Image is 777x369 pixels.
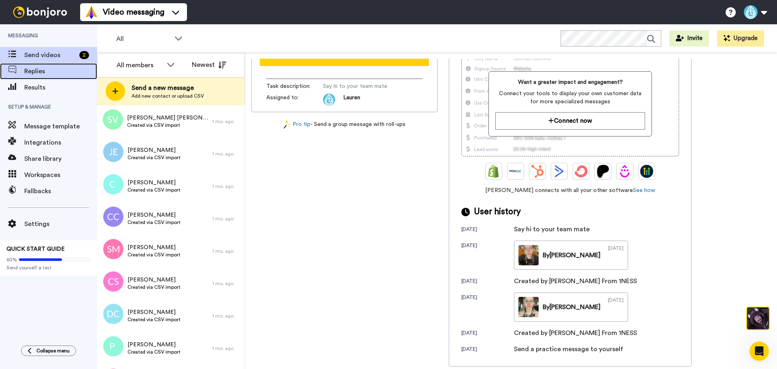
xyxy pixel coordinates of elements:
[1,2,23,23] img: c638375f-eacb-431c-9714-bd8d08f708a7-1584310529.jpg
[103,6,164,18] span: Video messaging
[103,174,123,194] img: c%20.png
[103,271,123,292] img: cs.png
[24,83,97,92] span: Results
[127,284,180,290] span: Created via CSV import
[343,94,360,106] span: Lauren
[127,341,180,349] span: [PERSON_NAME]
[5,3,21,19] button: go back
[51,101,85,107] span: from Bonjoro
[212,345,241,352] div: 1 mo. ago
[132,83,204,93] span: Send a new message
[212,215,241,222] div: 1 mo. ago
[461,242,514,270] div: [DATE]
[79,51,89,59] div: 2
[531,165,544,178] img: Hubspot
[127,122,208,128] span: Created via CSV import
[608,297,624,317] div: [DATE]
[34,117,128,127] b: GIF Signature Maker
[543,250,601,260] div: By [PERSON_NAME]
[127,243,180,252] span: [PERSON_NAME]
[474,206,521,218] span: User history
[518,297,539,317] img: e46d70ac-39d4-4b06-b7bf-d48f446f822e-thumb.jpg
[633,188,655,193] a: See how
[17,98,30,111] img: Profile image for Grant
[461,278,514,286] div: [DATE]
[640,165,653,178] img: GoHighLevel
[132,93,204,99] span: Add new contact or upload CSV
[597,165,609,178] img: Patreon
[514,292,628,322] a: By[PERSON_NAME][DATE]
[323,94,335,106] img: 14efc115-89b7-46ff-963b-9a366e3e26d1-1755722751.jpg
[553,165,566,178] img: ActiveCampaign
[514,276,637,286] div: Created by [PERSON_NAME] From 1NESS
[487,165,500,178] img: Shopify
[127,349,180,355] span: Created via CSV import
[24,122,97,131] span: Message template
[38,265,45,272] button: Upload attachment
[514,224,590,234] div: Say hi to your team mate
[24,66,97,76] span: Replies
[127,154,180,161] span: Created via CSV import
[116,34,170,44] span: All
[266,82,323,90] span: Task description :
[618,165,631,178] img: Drip
[461,186,679,194] span: [PERSON_NAME] connects with all your other software
[138,262,152,275] button: Send a message…
[7,248,155,262] textarea: Message…
[13,265,19,272] button: Emoji picker
[6,264,91,271] span: Send yourself a test
[6,246,65,252] span: QUICK START GUIDE
[103,207,123,227] img: cc.png
[24,170,97,180] span: Workspaces
[142,3,157,18] div: Close
[518,245,539,265] img: 47ab8441-3d22-463b-82fb-949039be850b-thumb.jpg
[103,304,123,324] img: dc.png
[24,50,76,60] span: Send videos
[127,179,180,187] span: [PERSON_NAME]
[495,90,645,106] span: Connect your tools to display your own customer data for more specialized messages
[212,151,241,157] div: 1 mo. ago
[212,183,241,190] div: 1 mo. ago
[461,346,514,354] div: [DATE]
[509,165,522,178] img: Ontraport
[669,30,709,47] button: Invite
[10,6,70,18] img: bj-logo-header-white.svg
[127,308,180,316] span: [PERSON_NAME]
[25,57,147,73] div: So we can help you faster, please tell us which product you need help with!
[749,341,769,361] iframe: Intercom live chat
[23,4,36,17] img: Profile image for Grant
[212,313,241,319] div: 1 mo. ago
[495,78,645,86] span: Want a greater impact and engagement?
[103,142,123,162] img: je.png
[495,112,645,130] button: Connect now
[36,101,51,107] span: Grant
[212,248,241,254] div: 1 mo. ago
[24,154,97,164] span: Share library
[24,186,97,196] span: Fallbacks
[127,276,180,284] span: [PERSON_NAME]
[127,114,208,122] span: [PERSON_NAME] [PERSON_NAME]
[212,118,241,125] div: 1 mo. ago
[127,219,180,226] span: Created via CSV import
[127,252,180,258] span: Created via CSV import
[127,187,180,193] span: Created via CSV import
[461,226,514,234] div: [DATE]
[127,3,142,19] button: Home
[117,60,163,70] div: All members
[127,316,180,323] span: Created via CSV import
[212,280,241,287] div: 1 mo. ago
[575,165,588,178] img: ConvertKit
[127,211,180,219] span: [PERSON_NAME]
[284,120,310,129] a: Pro tip
[514,344,623,354] div: Send a practice message to yourself
[608,245,624,265] div: [DATE]
[284,120,291,129] img: magic-wand.svg
[323,82,400,90] span: Say hi to your team mate
[25,265,32,272] button: Gif picker
[251,120,437,129] div: - Send a group message with roll-ups
[514,241,628,270] a: By[PERSON_NAME][DATE]
[6,87,155,161] div: Profile image for GrantGrantfrom BonjoroGIF Signature Maker
[461,294,514,322] div: [DATE]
